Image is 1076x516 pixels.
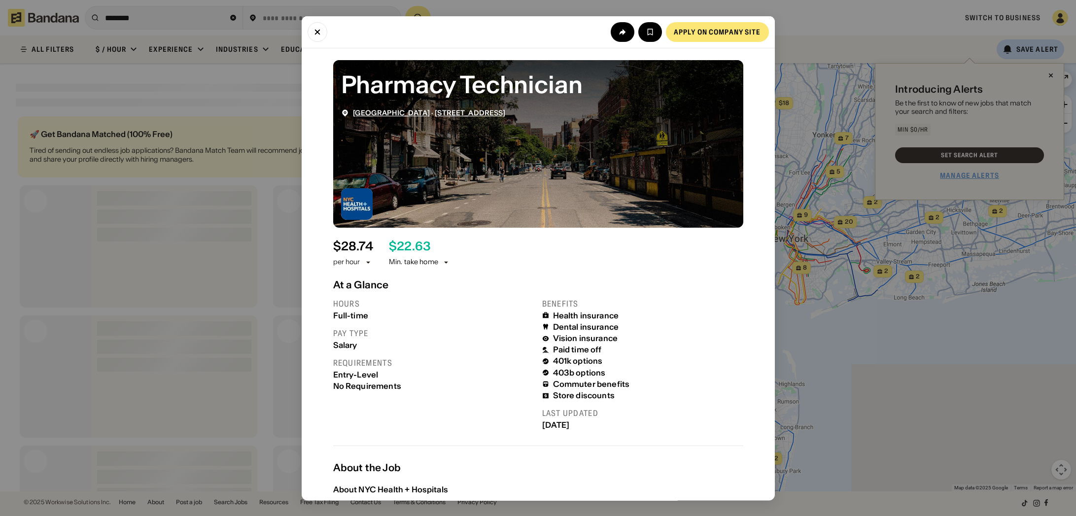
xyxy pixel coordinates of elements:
[308,22,327,41] button: Close
[333,381,534,390] div: No Requirements
[389,239,431,253] div: $ 22.63
[333,340,534,349] div: Salary
[333,310,534,320] div: Full-time
[333,257,360,267] div: per hour
[553,368,606,377] div: 403b options
[435,108,505,117] span: [STREET_ADDRESS]
[553,345,602,354] div: Paid time off
[542,420,743,429] div: [DATE]
[353,108,506,117] div: ·
[389,257,450,267] div: Min. take home
[333,278,743,290] div: At a Glance
[553,334,618,343] div: Vision insurance
[553,356,603,366] div: 401k options
[353,108,430,117] span: [GEOGRAPHIC_DATA]
[553,391,615,400] div: Store discounts
[333,462,743,474] div: About the Job
[333,298,534,309] div: Hours
[333,370,534,379] div: Entry-Level
[542,408,743,418] div: Last updated
[674,28,761,35] div: Apply on company site
[341,188,373,219] img: NYC Health & Hospitals logo
[333,239,373,253] div: $ 28.74
[341,68,735,101] div: Pharmacy Technician
[553,310,619,320] div: Health insurance
[333,484,448,494] div: About NYC Health + Hospitals
[553,379,630,388] div: Commuter benefits
[333,328,534,338] div: Pay type
[542,298,743,309] div: Benefits
[553,322,619,331] div: Dental insurance
[333,357,534,368] div: Requirements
